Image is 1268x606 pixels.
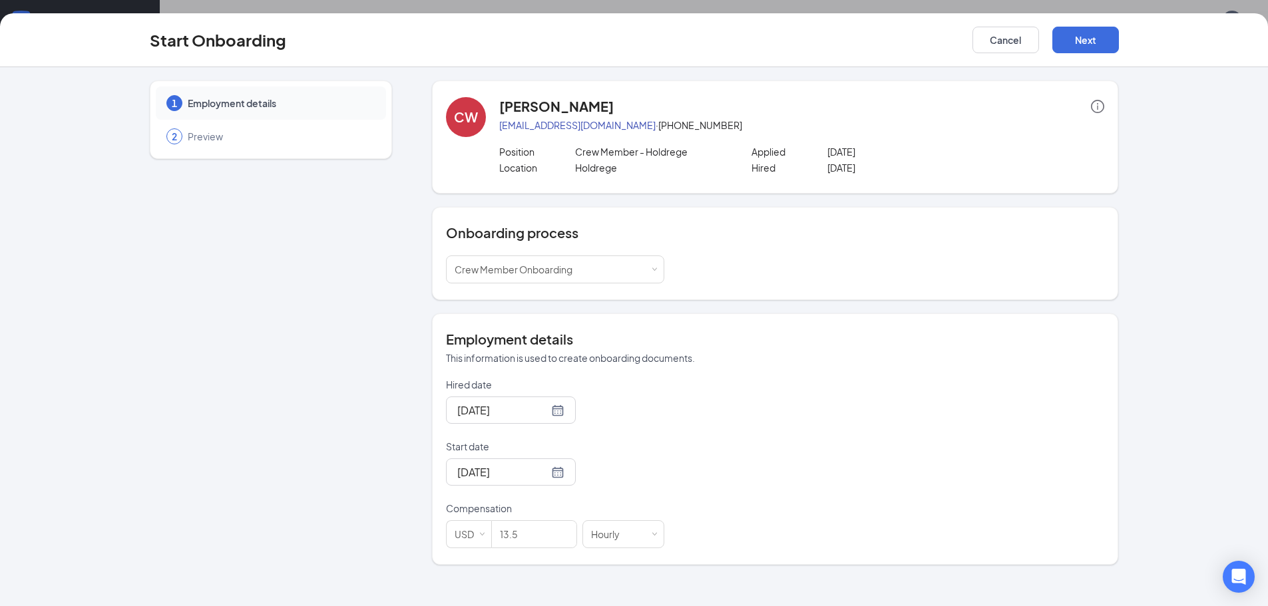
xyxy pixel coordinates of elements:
a: [EMAIL_ADDRESS][DOMAIN_NAME] [499,119,656,131]
span: Employment details [188,96,373,110]
div: [object Object] [455,256,582,283]
p: Applied [751,145,827,158]
p: Crew Member - Holdrege [575,145,726,158]
p: Compensation [446,502,664,515]
input: Aug 26, 2025 [457,402,548,418]
button: Next [1052,27,1119,53]
span: info-circle [1091,100,1104,113]
p: Holdrege [575,161,726,174]
p: [DATE] [827,145,978,158]
h4: Onboarding process [446,224,1104,242]
span: Crew Member Onboarding [455,263,572,275]
p: Hired [751,161,827,174]
input: Amount [492,521,576,547]
div: CW [454,108,478,126]
h4: Employment details [446,330,1104,349]
input: Aug 26, 2025 [457,464,548,480]
div: Open Intercom Messenger [1223,561,1255,593]
div: Hourly [591,521,629,547]
span: Preview [188,130,373,143]
span: 2 [172,130,177,143]
h3: Start Onboarding [150,29,286,51]
p: · [PHONE_NUMBER] [499,118,1104,132]
p: Location [499,161,575,174]
p: This information is used to create onboarding documents. [446,351,1104,365]
span: 1 [172,96,177,110]
button: Cancel [972,27,1039,53]
p: Start date [446,440,664,453]
div: USD [455,521,483,547]
p: Position [499,145,575,158]
p: Hired date [446,378,664,391]
p: [DATE] [827,161,978,174]
h4: [PERSON_NAME] [499,97,614,116]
